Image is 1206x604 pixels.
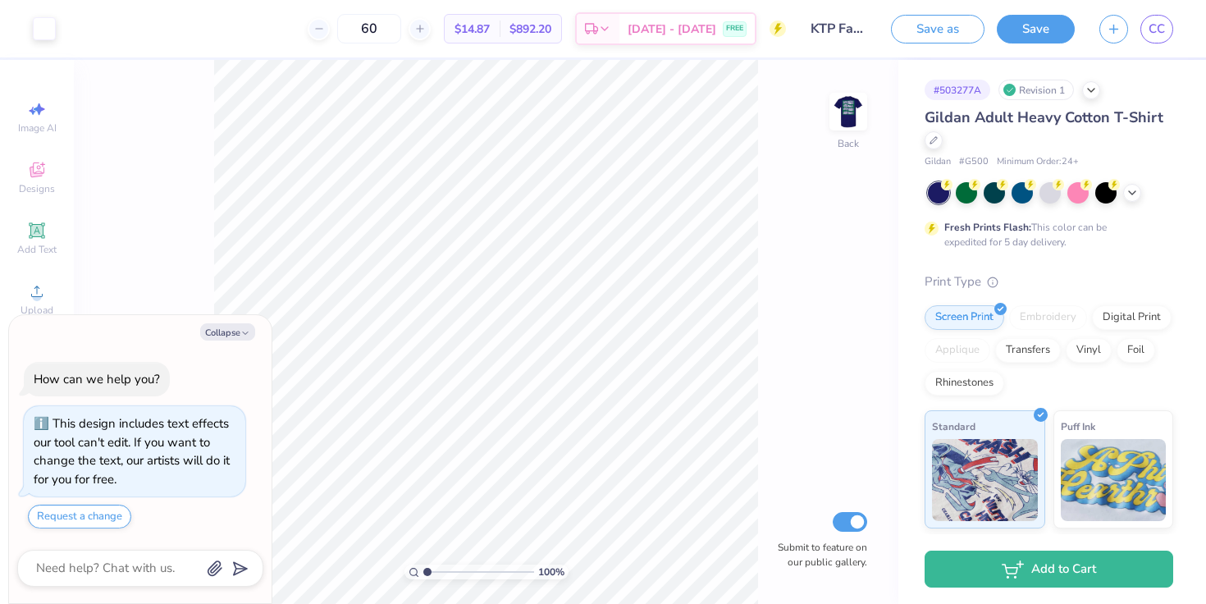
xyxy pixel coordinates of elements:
span: $892.20 [509,21,551,38]
span: [DATE] - [DATE] [628,21,716,38]
div: This color can be expedited for 5 day delivery. [944,220,1146,249]
span: Add Text [17,243,57,256]
span: CC [1149,20,1165,39]
label: Submit to feature on our public gallery. [769,540,867,570]
span: # G500 [959,155,989,169]
input: – – [337,14,401,43]
div: # 503277A [925,80,990,100]
div: Revision 1 [998,80,1074,100]
span: Designs [19,182,55,195]
div: Vinyl [1066,338,1112,363]
div: Print Type [925,272,1173,291]
button: Collapse [200,323,255,341]
button: Save [997,15,1075,43]
span: Gildan Adult Heavy Cotton T-Shirt [925,108,1163,127]
img: Standard [932,439,1038,521]
span: Puff Ink [1061,418,1095,435]
strong: Fresh Prints Flash: [944,221,1031,234]
img: Back [832,95,865,128]
input: Untitled Design [798,12,879,45]
div: How can we help you? [34,371,160,387]
button: Add to Cart [925,551,1173,588]
span: Upload [21,304,53,317]
button: Request a change [28,505,131,528]
div: Digital Print [1092,305,1172,330]
span: FREE [726,23,743,34]
div: Embroidery [1009,305,1087,330]
div: Back [838,136,859,151]
div: This design includes text effects our tool can't edit. If you want to change the text, our artist... [34,415,230,487]
button: Save as [891,15,984,43]
span: 100 % [538,565,564,579]
div: Applique [925,338,990,363]
div: Transfers [995,338,1061,363]
img: Puff Ink [1061,439,1167,521]
div: Foil [1117,338,1155,363]
span: Image AI [18,121,57,135]
span: Minimum Order: 24 + [997,155,1079,169]
div: Rhinestones [925,371,1004,396]
a: CC [1140,15,1173,43]
span: $14.87 [455,21,490,38]
div: Screen Print [925,305,1004,330]
span: Gildan [925,155,951,169]
span: Standard [932,418,975,435]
